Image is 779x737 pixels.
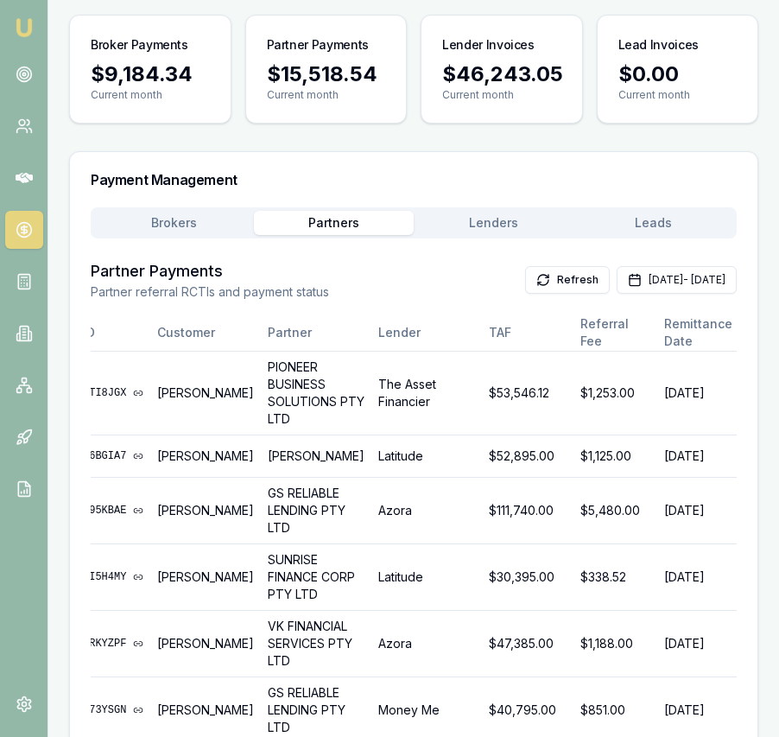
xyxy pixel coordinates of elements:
button: Refresh [525,266,610,294]
td: [DATE] [657,352,739,435]
h3: Lead Invoices [618,36,699,54]
td: SUNRISE FINANCE CORP PTY LTD [261,544,371,611]
th: Deal ID [45,314,150,352]
th: Lender [371,314,482,352]
a: D-YON8TI8JGX [52,386,143,400]
a: D-B95YRKYZPF [52,637,143,651]
td: [PERSON_NAME] [150,611,261,677]
div: $0.00 [618,60,738,88]
td: [DATE] [657,435,739,478]
div: $5,480.00 [580,502,650,519]
p: Current month [267,88,386,102]
p: Current month [442,88,561,102]
td: The Asset Financier [371,352,482,435]
div: $1,125.00 [580,448,650,465]
button: Partners [254,211,414,235]
td: Latitude [371,435,482,478]
button: [DATE]- [DATE] [617,266,737,294]
button: Lenders [414,211,573,235]
div: $1,253.00 [580,384,650,402]
h3: Partner Payments [91,259,329,283]
td: Azora [371,611,482,677]
td: [PERSON_NAME] [150,435,261,478]
div: $851.00 [580,702,650,719]
p: Current month [618,88,738,102]
div: $30,395.00 [489,569,567,586]
a: D-IOW773YSGN [52,703,143,717]
td: [PERSON_NAME] [261,435,371,478]
a: D-O28BI5H4MY [52,570,143,584]
td: VK FINANCIAL SERVICES PTY LTD [261,611,371,677]
th: Referral Fee [573,314,657,352]
img: emu-icon-u.png [14,17,35,38]
button: Brokers [94,211,254,235]
div: $40,795.00 [489,702,567,719]
td: [PERSON_NAME] [150,544,261,611]
div: $338.52 [580,569,650,586]
h3: Lender Invoices [442,36,535,54]
div: $53,546.12 [489,384,567,402]
h3: Partner Payments [267,36,369,54]
div: $9,184.34 [91,60,210,88]
td: [DATE] [657,478,739,544]
h3: Broker Payments [91,36,188,54]
td: [PERSON_NAME] [150,478,261,544]
div: $47,385.00 [489,635,567,652]
th: TAF [482,314,573,352]
td: [DATE] [657,611,739,677]
td: GS RELIABLE LENDING PTY LTD [261,478,371,544]
th: Partner [261,314,371,352]
td: [PERSON_NAME] [150,352,261,435]
div: $1,188.00 [580,635,650,652]
button: Leads [573,211,733,235]
div: $15,518.54 [267,60,386,88]
td: Latitude [371,544,482,611]
th: Customer [150,314,261,352]
div: $52,895.00 [489,448,567,465]
td: Azora [371,478,482,544]
th: Remittance Date [657,314,739,352]
div: $111,740.00 [489,502,567,519]
p: Current month [91,88,210,102]
td: [DATE] [657,544,739,611]
a: D-VWTF6BGIA7 [52,449,143,463]
h3: Payment Management [91,173,737,187]
td: PIONEER BUSINESS SOLUTIONS PTY LTD [261,352,371,435]
p: Partner referral RCTIs and payment status [91,283,329,301]
div: $46,243.05 [442,60,561,88]
a: D-S7TD95KBAE [52,504,143,518]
